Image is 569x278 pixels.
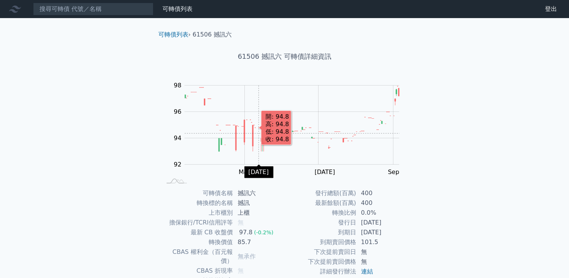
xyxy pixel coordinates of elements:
[161,247,233,266] td: CBAS 權利金（百元報價）
[162,5,193,12] a: 可轉債列表
[285,247,357,257] td: 下次提前賣回日
[238,219,244,226] span: 無
[361,268,373,275] a: 連結
[161,218,233,228] td: 擔保銀行/TCRI信用評等
[357,237,408,247] td: 101.5
[238,267,244,274] span: 無
[161,228,233,237] td: 最新 CB 收盤價
[357,188,408,198] td: 400
[170,82,410,176] g: Chart
[233,198,285,208] td: 撼訊
[233,188,285,198] td: 撼訊六
[161,266,233,276] td: CBAS 折現率
[174,108,181,115] tspan: 96
[174,82,181,89] tspan: 98
[238,168,251,176] tspan: May
[174,134,181,142] tspan: 94
[193,30,232,39] li: 61506 撼訊六
[285,237,357,247] td: 到期賣回價格
[161,188,233,198] td: 可轉債名稱
[238,228,254,237] div: 97.8
[158,30,191,39] li: ›
[539,3,563,15] a: 登出
[314,168,335,176] tspan: [DATE]
[285,267,357,276] td: 詳細發行辦法
[233,237,285,247] td: 85.7
[285,198,357,208] td: 最新餘額(百萬)
[357,218,408,228] td: [DATE]
[233,208,285,218] td: 上櫃
[158,31,188,38] a: 可轉債列表
[152,51,417,62] h1: 61506 撼訊六 可轉債詳細資訊
[238,253,256,260] span: 無承作
[254,229,273,235] span: (-0.2%)
[285,208,357,218] td: 轉換比例
[357,208,408,218] td: 0.0%
[357,198,408,208] td: 400
[388,168,399,176] tspan: Sep
[161,208,233,218] td: 上市櫃別
[357,247,408,257] td: 無
[285,218,357,228] td: 發行日
[285,188,357,198] td: 發行總額(百萬)
[357,257,408,267] td: 無
[285,228,357,237] td: 到期日
[357,228,408,237] td: [DATE]
[161,237,233,247] td: 轉換價值
[174,161,181,168] tspan: 92
[161,198,233,208] td: 轉換標的名稱
[285,257,357,267] td: 下次提前賣回價格
[33,3,153,15] input: 搜尋可轉債 代號／名稱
